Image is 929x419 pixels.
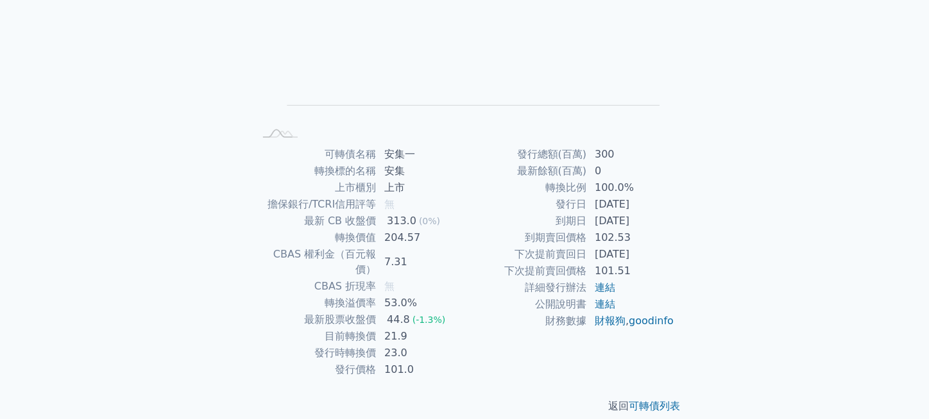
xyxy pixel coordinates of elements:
td: 詳細發行辦法 [464,279,587,296]
td: 擔保銀行/TCRI信用評等 [254,196,377,213]
td: 轉換溢價率 [254,295,377,311]
p: 返回 [239,398,690,414]
td: 可轉債名稱 [254,146,377,163]
td: 發行價格 [254,361,377,378]
td: 上市 [377,179,464,196]
td: , [587,313,675,329]
td: 安集 [377,163,464,179]
td: 最新股票收盤價 [254,311,377,328]
span: (0%) [419,216,440,226]
span: (-1.3%) [413,315,446,325]
td: 發行日 [464,196,587,213]
td: 100.0% [587,179,675,196]
td: 發行時轉換價 [254,345,377,361]
td: 53.0% [377,295,464,311]
td: 目前轉換價 [254,328,377,345]
td: 轉換標的名稱 [254,163,377,179]
td: 101.0 [377,361,464,378]
span: 無 [384,280,395,292]
div: 313.0 [384,213,419,229]
td: 安集一 [377,146,464,163]
div: 44.8 [384,312,413,327]
td: 最新 CB 收盤價 [254,213,377,229]
td: 下次提前賣回日 [464,246,587,263]
iframe: Chat Widget [865,357,929,419]
td: 23.0 [377,345,464,361]
td: 上市櫃別 [254,179,377,196]
td: 300 [587,146,675,163]
td: 204.57 [377,229,464,246]
td: 21.9 [377,328,464,345]
td: 101.51 [587,263,675,279]
td: CBAS 折現率 [254,278,377,295]
td: 到期日 [464,213,587,229]
td: 公開說明書 [464,296,587,313]
a: 可轉債列表 [629,400,680,412]
span: 無 [384,198,395,210]
td: 到期賣回價格 [464,229,587,246]
td: 0 [587,163,675,179]
td: [DATE] [587,196,675,213]
td: 7.31 [377,246,464,278]
td: 財務數據 [464,313,587,329]
a: 連結 [595,298,615,310]
td: 發行總額(百萬) [464,146,587,163]
td: 最新餘額(百萬) [464,163,587,179]
a: 財報狗 [595,315,626,327]
td: [DATE] [587,246,675,263]
a: goodinfo [629,315,674,327]
td: 下次提前賣回價格 [464,263,587,279]
td: 102.53 [587,229,675,246]
td: 轉換價值 [254,229,377,246]
td: CBAS 權利金（百元報價） [254,246,377,278]
div: 聊天小工具 [865,357,929,419]
td: 轉換比例 [464,179,587,196]
a: 連結 [595,281,615,293]
td: [DATE] [587,213,675,229]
